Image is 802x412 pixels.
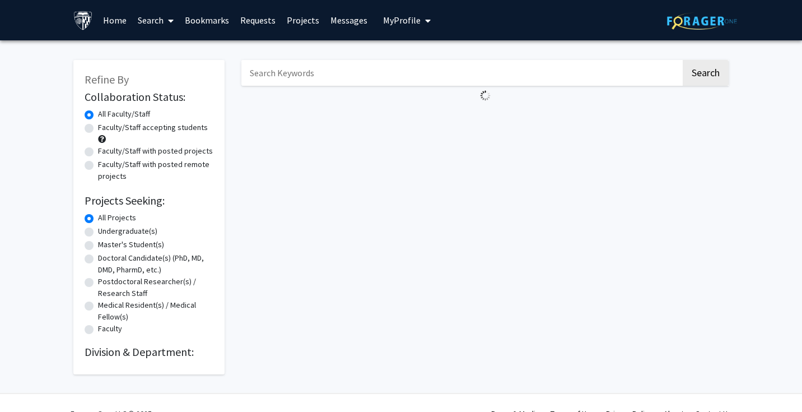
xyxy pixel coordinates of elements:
label: Postdoctoral Researcher(s) / Research Staff [98,276,213,299]
h2: Division & Department: [85,345,213,359]
label: Faculty/Staff with posted projects [98,145,213,157]
a: Messages [325,1,373,40]
label: Faculty/Staff with posted remote projects [98,159,213,182]
img: Johns Hopkins University Logo [73,11,93,30]
label: Master's Student(s) [98,239,164,251]
label: Faculty/Staff accepting students [98,122,208,133]
label: Doctoral Candidate(s) (PhD, MD, DMD, PharmD, etc.) [98,252,213,276]
img: Loading [475,86,495,105]
input: Search Keywords [241,60,681,86]
nav: Page navigation [241,105,729,131]
iframe: Chat [8,362,48,404]
label: Medical Resident(s) / Medical Fellow(s) [98,299,213,323]
a: Home [97,1,132,40]
a: Projects [281,1,325,40]
img: ForagerOne Logo [667,12,737,30]
label: All Faculty/Staff [98,108,150,120]
label: All Projects [98,212,136,224]
a: Bookmarks [179,1,235,40]
font: Search [138,15,164,26]
button: Search [683,60,729,86]
font: My Profile [383,15,421,26]
label: Undergraduate(s) [98,225,157,237]
span: Refine By [85,72,129,86]
h2: Projects Seeking: [85,194,213,207]
font: Requests [240,15,276,26]
h2: Collaboration Status: [85,90,213,104]
label: Faculty [98,323,122,335]
a: Requests [235,1,281,40]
